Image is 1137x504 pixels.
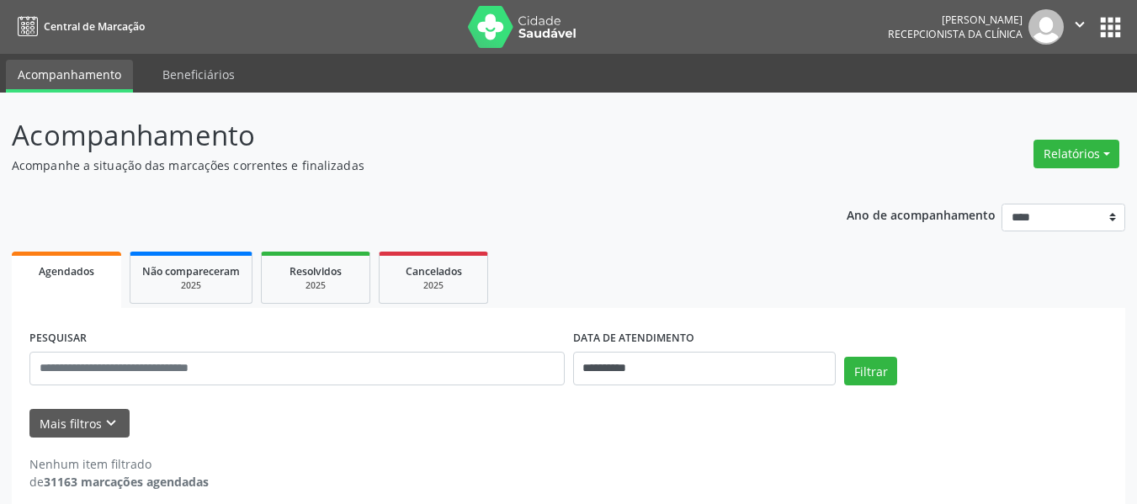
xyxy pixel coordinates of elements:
span: Cancelados [406,264,462,279]
i:  [1071,15,1089,34]
div: 2025 [391,279,476,292]
p: Acompanhamento [12,114,791,157]
span: Recepcionista da clínica [888,27,1023,41]
div: [PERSON_NAME] [888,13,1023,27]
button: Filtrar [844,357,897,385]
a: Central de Marcação [12,13,145,40]
div: 2025 [142,279,240,292]
p: Acompanhe a situação das marcações correntes e finalizadas [12,157,791,174]
span: Central de Marcação [44,19,145,34]
strong: 31163 marcações agendadas [44,474,209,490]
p: Ano de acompanhamento [847,204,996,225]
div: Nenhum item filtrado [29,455,209,473]
span: Agendados [39,264,94,279]
span: Resolvidos [290,264,342,279]
button: Mais filtroskeyboard_arrow_down [29,409,130,438]
button: apps [1096,13,1125,42]
button:  [1064,9,1096,45]
img: img [1028,9,1064,45]
label: PESQUISAR [29,326,87,352]
a: Acompanhamento [6,60,133,93]
label: DATA DE ATENDIMENTO [573,326,694,352]
i: keyboard_arrow_down [102,414,120,432]
a: Beneficiários [151,60,247,89]
div: de [29,473,209,491]
span: Não compareceram [142,264,240,279]
div: 2025 [274,279,358,292]
button: Relatórios [1033,140,1119,168]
